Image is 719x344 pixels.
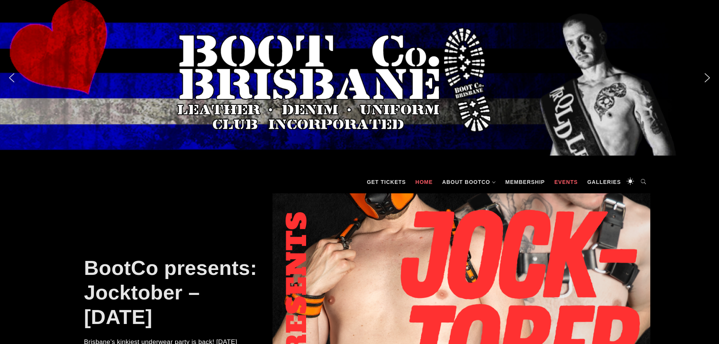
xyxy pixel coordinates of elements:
[701,72,713,84] img: next arrow
[84,256,257,328] a: BootCo presents: Jocktober – [DATE]
[502,171,549,193] a: Membership
[439,171,500,193] a: About BootCo
[551,171,582,193] a: Events
[584,171,625,193] a: Galleries
[6,72,18,84] img: previous arrow
[363,171,410,193] a: GET TICKETS
[412,171,437,193] a: Home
